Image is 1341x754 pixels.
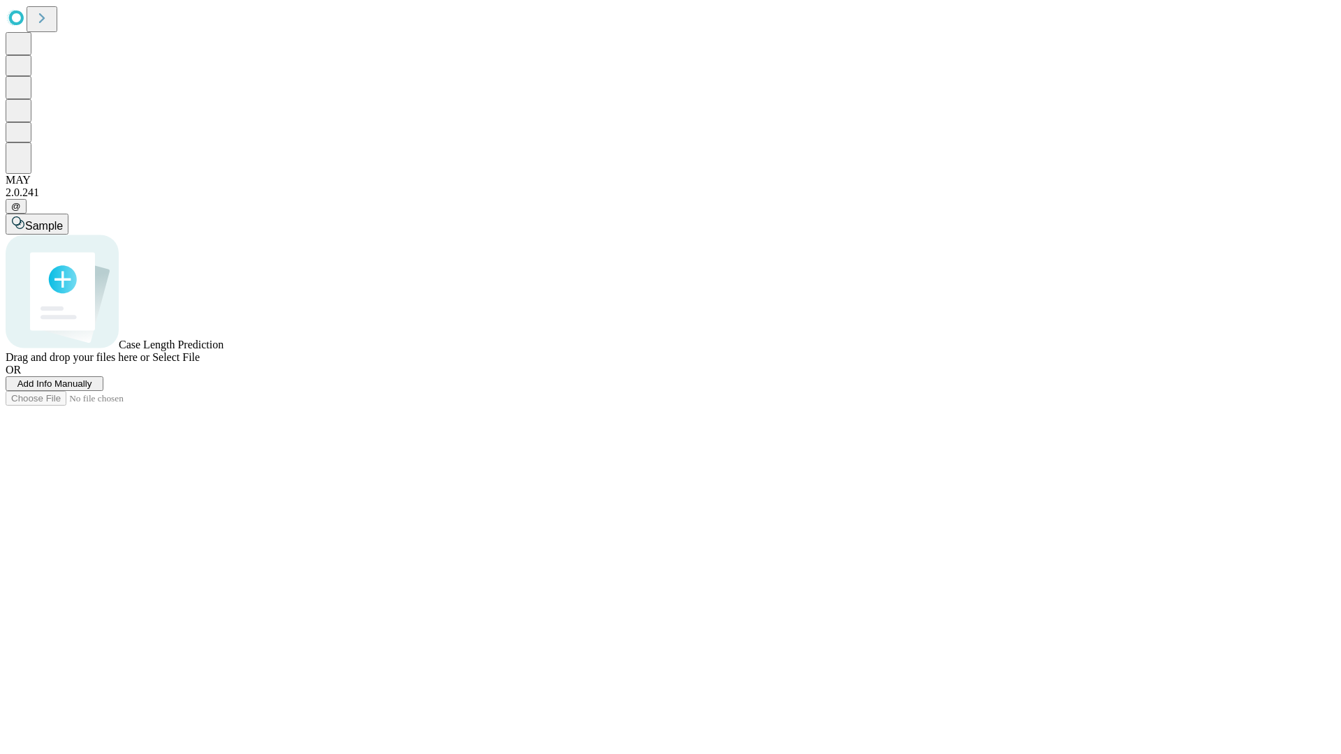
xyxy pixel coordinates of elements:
button: @ [6,199,27,214]
span: Select File [152,351,200,363]
span: Add Info Manually [17,378,92,389]
button: Sample [6,214,68,235]
span: @ [11,201,21,212]
div: MAY [6,174,1335,186]
span: Drag and drop your files here or [6,351,149,363]
div: 2.0.241 [6,186,1335,199]
button: Add Info Manually [6,376,103,391]
span: Sample [25,220,63,232]
span: OR [6,364,21,376]
span: Case Length Prediction [119,339,223,350]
